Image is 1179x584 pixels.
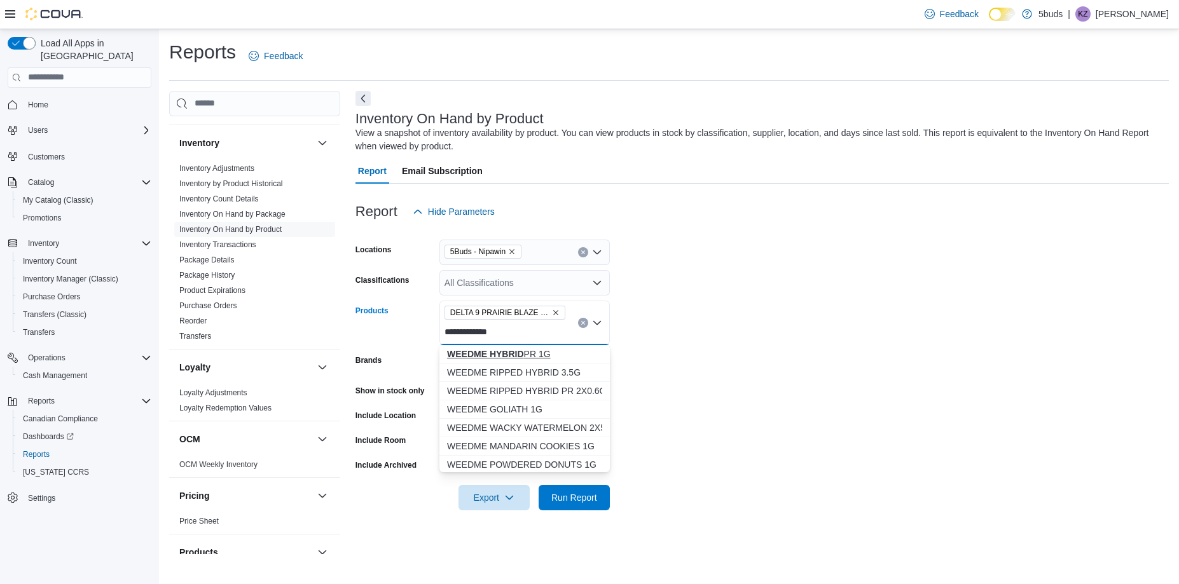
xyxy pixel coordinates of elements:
button: Remove 5Buds - Nipawin from selection in this group [508,248,516,255]
nav: Complex example [8,90,151,540]
button: Users [23,123,53,138]
div: WEEDME RIPPED HYBRID 3.5G [447,366,602,379]
button: Products [315,545,330,560]
button: Promotions [13,209,156,227]
span: Customers [23,148,151,164]
span: Inventory [23,236,151,251]
span: Transfers [179,331,211,341]
button: WEEDME GOLIATH 1G [439,400,610,419]
button: Reports [13,445,156,463]
button: Reports [3,392,156,410]
span: Operations [28,353,65,363]
span: Inventory Manager (Classic) [23,274,118,284]
span: Users [23,123,151,138]
span: Inventory by Product Historical [179,179,283,189]
label: Include Location [355,411,416,421]
span: Feedback [940,8,979,20]
button: My Catalog (Classic) [13,191,156,209]
a: Loyalty Redemption Values [179,404,272,412]
div: WEEDME MANDARIN COOKIES 1G [447,440,602,452]
button: Loyalty [179,361,312,374]
div: OCM [169,457,340,477]
button: Inventory Count [13,252,156,270]
button: Users [3,121,156,139]
span: Inventory Count [18,254,151,269]
button: Pricing [179,489,312,502]
a: Customers [23,149,70,165]
span: Export [466,485,522,510]
span: Purchase Orders [23,292,81,302]
button: WEEDME RIPPED HYBRID 3.5G [439,363,610,382]
span: Price Sheet [179,516,219,526]
span: My Catalog (Classic) [18,193,151,208]
strong: WEEDME HYBRID [447,349,524,359]
span: Package History [179,270,235,280]
a: Loyalty Adjustments [179,388,247,397]
input: Dark Mode [989,8,1016,21]
a: Feedback [920,1,984,27]
button: Inventory [23,236,64,251]
button: Purchase Orders [13,288,156,306]
button: Cash Management [13,367,156,384]
h3: Pricing [179,489,209,502]
a: Home [23,97,53,112]
span: 5Buds - Nipawin [445,245,521,259]
span: Home [23,97,151,112]
span: KZ [1078,6,1087,22]
span: Email Subscription [402,158,483,184]
a: Settings [23,491,60,506]
a: Inventory by Product Historical [179,179,283,188]
span: Dashboards [18,429,151,444]
a: OCM Weekly Inventory [179,460,258,469]
span: Run Report [551,491,597,504]
a: Dashboards [18,429,79,444]
a: Transfers [18,325,60,340]
button: Loyalty [315,360,330,375]
span: Cash Management [18,368,151,383]
a: Feedback [244,43,308,69]
span: Transfers [18,325,151,340]
a: Inventory Count [18,254,82,269]
span: Report [358,158,387,184]
span: Transfers (Classic) [23,309,86,320]
span: My Catalog (Classic) [23,195,93,205]
button: Customers [3,147,156,165]
button: Settings [3,489,156,507]
span: Transfers [23,327,55,337]
span: 5Buds - Nipawin [450,245,506,258]
button: Clear input [578,247,588,257]
button: Clear input [578,318,588,328]
button: [US_STATE] CCRS [13,463,156,481]
a: Inventory Transactions [179,240,256,249]
span: Operations [23,350,151,365]
button: WEEDME HYBRID PR 1G [439,345,610,363]
a: Reorder [179,316,207,325]
span: Inventory Adjustments [179,163,254,173]
a: Inventory Adjustments [179,164,254,173]
a: Purchase Orders [18,289,86,304]
label: Locations [355,245,392,255]
a: [US_STATE] CCRS [18,465,94,480]
a: Inventory On Hand by Package [179,210,286,219]
h3: Inventory On Hand by Product [355,111,544,126]
span: Home [28,100,48,110]
span: Purchase Orders [179,301,237,311]
button: Reports [23,393,60,409]
p: 5buds [1038,6,1063,22]
a: Inventory Manager (Classic) [18,271,123,287]
button: OCM [179,433,312,445]
span: Inventory Manager (Classic) [18,271,151,287]
div: WEEDME GOLIATH 1G [447,403,602,416]
span: Feedback [264,50,303,62]
h3: Inventory [179,137,219,149]
button: Catalog [23,175,59,190]
a: Canadian Compliance [18,411,103,426]
span: OCM Weekly Inventory [179,459,258,470]
div: WEEDME WACKY WATERMELON 2X5MG [447,421,602,434]
a: Cash Management [18,368,92,383]
span: Cash Management [23,370,87,381]
span: Purchase Orders [18,289,151,304]
a: Promotions [18,210,67,226]
a: Inventory On Hand by Product [179,225,282,234]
